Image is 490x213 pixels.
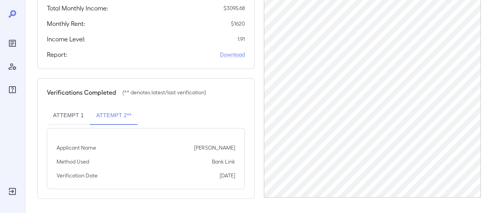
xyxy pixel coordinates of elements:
[47,3,108,13] h5: Total Monthly Income:
[47,50,67,59] h5: Report:
[47,88,116,97] h5: Verifications Completed
[194,144,235,152] p: [PERSON_NAME]
[6,37,19,49] div: Reports
[220,172,235,179] p: [DATE]
[47,34,85,44] h5: Income Level:
[90,106,138,125] button: Attempt 2**
[47,106,90,125] button: Attempt 1
[212,158,235,165] p: Bank Link
[57,158,89,165] p: Method Used
[237,35,245,43] p: 1.91
[224,4,245,12] p: $ 3095.68
[122,89,206,96] p: (** denotes latest/last verification)
[6,60,19,73] div: Manage Users
[231,20,245,27] p: $ 1620
[57,144,96,152] p: Applicant Name
[6,185,19,198] div: Log Out
[220,51,245,58] a: Download
[6,83,19,96] div: FAQ
[47,19,85,28] h5: Monthly Rent:
[57,172,98,179] p: Verification Date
